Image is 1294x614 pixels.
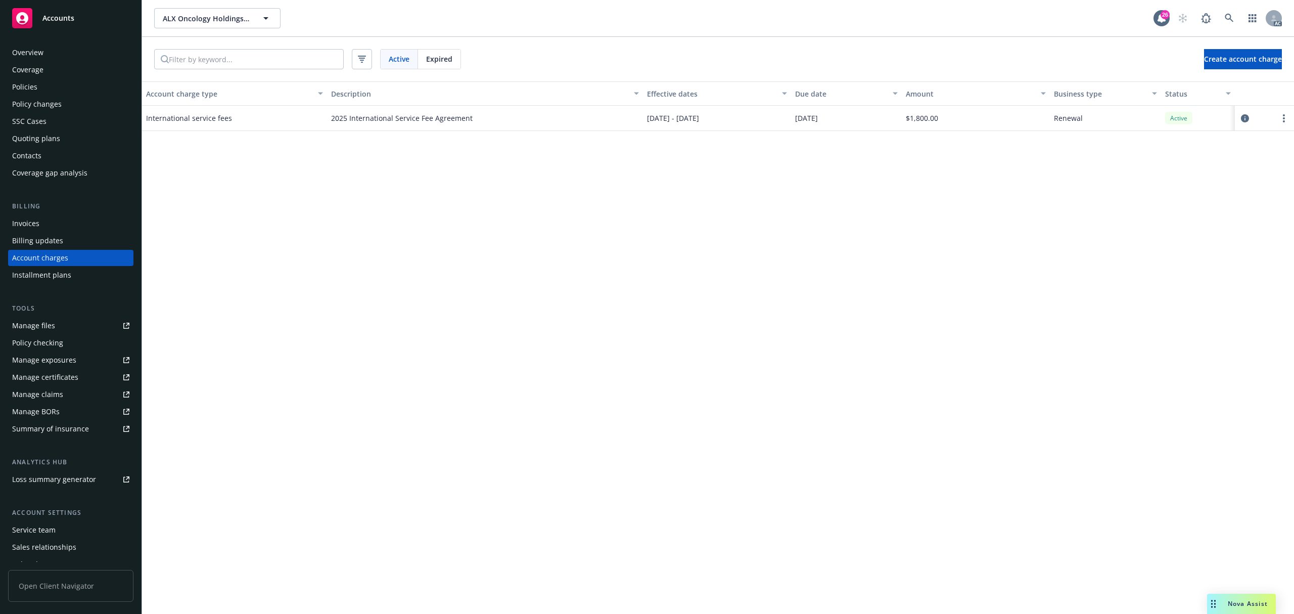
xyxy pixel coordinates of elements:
div: Billing [8,201,133,211]
a: Quoting plans [8,130,133,147]
button: Status [1161,81,1235,106]
a: Accounts [8,4,133,32]
div: Installment plans [12,267,71,283]
button: Amount [902,81,1050,106]
div: Related accounts [12,556,70,573]
a: Manage exposures [8,352,133,368]
a: Related accounts [8,556,133,573]
span: ALX Oncology Holdings Inc. [163,13,250,24]
div: Description [331,89,628,99]
div: Billing updates [12,233,63,249]
span: Create account charge [1204,54,1282,64]
a: circleInformation [1239,112,1251,124]
span: Accounts [42,14,74,22]
a: Summary of insurance [8,421,133,437]
span: Expired [426,54,452,64]
div: Policy checking [12,335,63,351]
a: Policy checking [8,335,133,351]
span: [DATE] [795,113,818,123]
a: Policy changes [8,96,133,112]
span: International service fees [146,113,232,123]
button: ALX Oncology Holdings Inc. [154,8,281,28]
a: Sales relationships [8,539,133,555]
div: Business type [1054,89,1146,99]
a: Billing updates [8,233,133,249]
div: Policy changes [12,96,62,112]
a: Coverage gap analysis [8,165,133,181]
div: Due date [795,89,887,99]
a: Manage certificates [8,369,133,385]
div: Drag to move [1207,594,1220,614]
div: Quoting plans [12,130,60,147]
div: Sales relationships [12,539,76,555]
span: [DATE] - [DATE] [647,113,699,123]
a: Report a Bug [1196,8,1216,28]
div: Manage BORs [12,404,60,420]
button: Business type [1050,81,1161,106]
div: Manage certificates [12,369,78,385]
div: Account charges [12,250,68,266]
div: Amount [906,89,1035,99]
a: Contacts [8,148,133,164]
div: Account settings [8,508,133,518]
div: Invoices [12,215,39,232]
div: Tools [8,303,133,314]
span: 2025 International Service Fee Agreement [331,113,473,123]
div: SSC Cases [12,113,47,129]
span: Active [389,54,409,64]
div: Loss summary generator [12,471,96,488]
div: Coverage gap analysis [12,165,87,181]
a: Overview [8,45,133,61]
div: Contacts [12,148,41,164]
div: Analytics hub [8,457,133,467]
a: Policies [8,79,133,95]
a: SSC Cases [8,113,133,129]
a: Account charges [8,250,133,266]
a: Invoices [8,215,133,232]
span: Open Client Navigator [8,570,133,602]
a: Coverage [8,62,133,78]
span: $1,800.00 [906,113,938,123]
svg: Search [161,55,169,63]
div: Service team [12,522,56,538]
div: Manage claims [12,386,63,403]
a: Start snowing [1173,8,1193,28]
button: Account charge type [142,81,327,106]
span: Nova Assist [1228,599,1268,608]
button: Effective dates [643,81,791,106]
button: Description [327,81,643,106]
a: more [1278,112,1290,124]
div: Summary of insurance [12,421,89,437]
a: Installment plans [8,267,133,283]
a: Manage files [8,318,133,334]
button: Create account charge [1204,49,1282,69]
span: Renewal [1054,113,1083,123]
div: Overview [12,45,43,61]
div: Policies [12,79,37,95]
a: Switch app [1242,8,1263,28]
div: 26 [1161,10,1170,19]
a: Manage claims [8,386,133,403]
div: Account charge type [146,89,312,99]
div: Manage files [12,318,55,334]
a: Loss summary generator [8,471,133,488]
input: Filter by keyword... [169,50,343,69]
div: Status [1165,89,1220,99]
a: Service team [8,522,133,538]
div: Manage exposures [12,352,76,368]
button: Due date [791,81,902,106]
div: Active [1165,112,1192,124]
button: Nova Assist [1207,594,1276,614]
a: Search [1219,8,1239,28]
div: Effective dates [647,89,776,99]
div: Coverage [12,62,43,78]
a: Manage BORs [8,404,133,420]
